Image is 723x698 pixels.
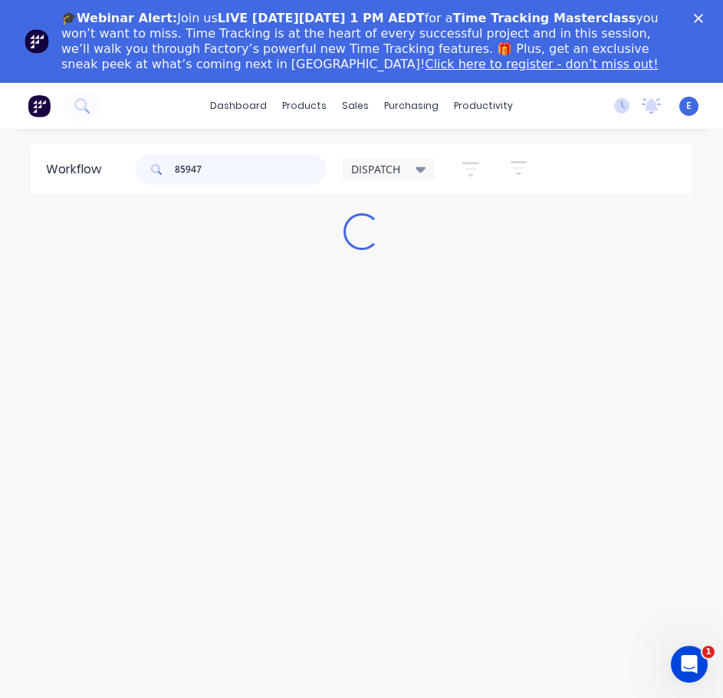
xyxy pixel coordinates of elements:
span: DISPATCH [351,161,400,177]
a: dashboard [202,94,274,117]
b: Time Tracking Masterclass [453,11,636,25]
span: 1 [702,646,715,658]
div: products [274,94,334,117]
div: Workflow [46,160,109,179]
b: LIVE [DATE][DATE] 1 PM AEDT [218,11,425,25]
a: Click here to register - don’t miss out! [425,57,658,71]
b: 🎓Webinar Alert: [61,11,177,25]
iframe: Intercom live chat [671,646,708,683]
div: Close [694,14,709,23]
div: purchasing [376,94,446,117]
span: E [686,99,692,113]
img: Factory [28,94,51,117]
input: Search for orders... [175,154,327,185]
div: productivity [446,94,521,117]
div: Join us for a you won’t want to miss. Time Tracking is at the heart of every successful project a... [61,11,674,72]
img: Profile image for Team [25,29,49,54]
div: sales [334,94,376,117]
